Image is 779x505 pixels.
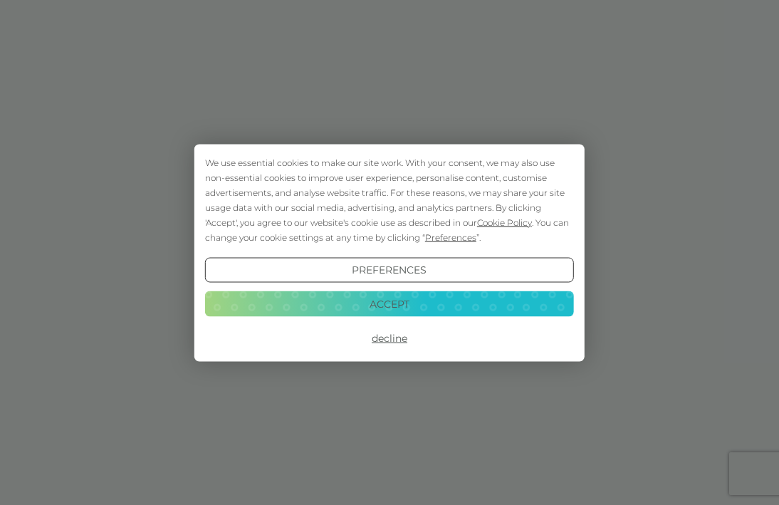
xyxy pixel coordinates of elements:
[205,257,574,283] button: Preferences
[194,144,585,361] div: Cookie Consent Prompt
[205,326,574,351] button: Decline
[205,291,574,317] button: Accept
[425,231,476,242] span: Preferences
[205,155,574,244] div: We use essential cookies to make our site work. With your consent, we may also use non-essential ...
[477,217,532,227] span: Cookie Policy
